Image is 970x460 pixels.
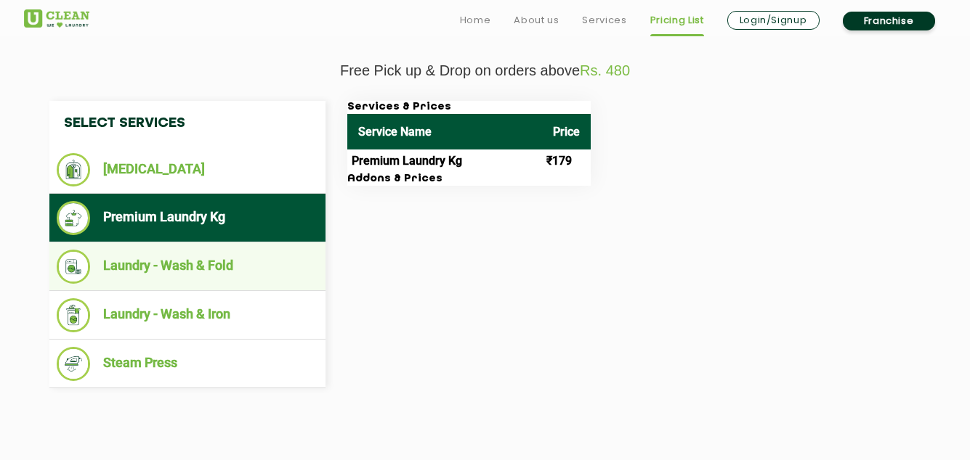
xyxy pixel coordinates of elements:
h3: Services & Prices [347,101,591,114]
li: Laundry - Wash & Fold [57,250,318,284]
th: Price [542,114,591,149]
td: Premium Laundry Kg [347,149,542,173]
h4: Select Services [49,101,326,146]
a: Franchise [843,12,935,30]
img: Laundry - Wash & Iron [57,298,91,332]
td: ₹179 [542,149,591,173]
a: Login/Signup [727,11,820,30]
img: UClean Laundry and Dry Cleaning [24,9,89,28]
p: Free Pick up & Drop on orders above [24,62,947,79]
li: Laundry - Wash & Iron [57,298,318,332]
li: [MEDICAL_DATA] [57,153,318,186]
a: About us [514,12,559,29]
span: Rs. 480 [580,62,630,78]
th: Service Name [347,114,542,149]
img: Dry Cleaning [57,153,91,186]
a: Home [460,12,491,29]
img: Steam Press [57,347,91,381]
img: Laundry - Wash & Fold [57,250,91,284]
a: Pricing List [650,12,704,29]
a: Services [582,12,626,29]
li: Premium Laundry Kg [57,201,318,235]
h3: Addons & Prices [347,173,591,186]
img: Premium Laundry Kg [57,201,91,235]
li: Steam Press [57,347,318,381]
